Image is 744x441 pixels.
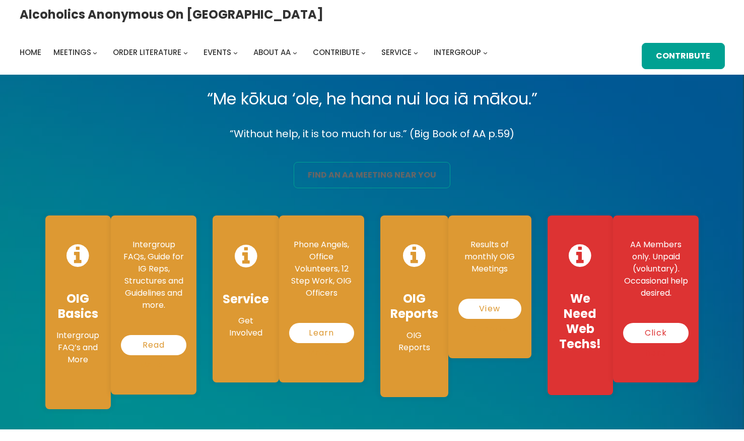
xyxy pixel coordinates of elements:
[293,50,297,54] button: About AA submenu
[289,323,354,343] a: Learn More…
[121,239,186,311] p: Intergroup FAQs, Guide for IG Reps, Structures and Guidelines and more.
[623,323,689,343] a: Click here
[458,299,521,319] a: View Reports
[390,291,438,321] h4: OIG Reports
[53,47,91,58] span: Meetings
[37,85,707,113] p: “Me kōkua ‘ole, he hana nui loa iā mākou.”
[623,239,689,299] p: AA Members only. Unpaid (voluntary). Occasional help desired.
[204,47,231,58] span: Events
[558,291,603,352] h4: We Need Web Techs!
[253,47,291,58] span: About AA
[313,45,360,60] a: Contribute
[294,162,451,188] a: find an aa meeting near you
[20,45,41,60] a: Home
[20,4,323,25] a: Alcoholics Anonymous on [GEOGRAPHIC_DATA]
[414,50,418,54] button: Service submenu
[121,335,186,355] a: Read More…
[223,315,269,339] p: Get Involved
[458,239,521,275] p: Results of monthly OIG Meetings
[20,45,491,60] nav: Intergroup
[390,329,438,354] p: OIG Reports
[289,239,354,299] p: Phone Angels, Office Volunteers, 12 Step Work, OIG Officers
[37,125,707,143] p: “Without help, it is too much for us.” (Big Book of AA p.59)
[55,329,101,366] p: Intergroup FAQ’s and More
[434,45,481,60] a: Intergroup
[183,50,188,54] button: Order Literature submenu
[53,45,91,60] a: Meetings
[642,43,725,69] a: Contribute
[434,47,481,58] span: Intergroup
[361,50,366,54] button: Contribute submenu
[113,47,181,58] span: Order Literature
[253,45,291,60] a: About AA
[313,47,360,58] span: Contribute
[233,50,238,54] button: Events submenu
[204,45,231,60] a: Events
[381,47,412,58] span: Service
[93,50,97,54] button: Meetings submenu
[483,50,488,54] button: Intergroup submenu
[381,45,412,60] a: Service
[223,292,269,307] h4: Service
[20,47,41,58] span: Home
[55,291,101,321] h4: OIG Basics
